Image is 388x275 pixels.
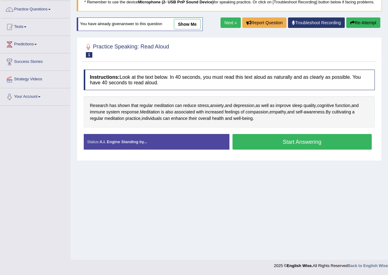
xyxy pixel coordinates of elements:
[90,109,105,115] span: Click to see word definition
[84,42,169,58] h2: Practice Speaking: Read Aloud
[304,109,325,115] span: Click to see word definition
[104,115,124,122] span: Click to see word definition
[242,115,253,122] span: Click to see word definition
[131,102,138,109] span: Click to see word definition
[288,17,345,28] a: Troubleshoot Recording
[154,102,174,109] span: Click to see word definition
[348,263,388,268] a: Back to English Wise
[84,96,375,128] div: , , , , , . , , - . , - .
[255,102,260,109] span: Click to see word definition
[261,102,269,109] span: Click to see word definition
[296,109,302,115] span: Click to see word definition
[212,115,224,122] span: Click to see word definition
[225,115,232,122] span: Click to see word definition
[326,109,331,115] span: Click to see word definition
[198,102,209,109] span: Click to see word definition
[352,102,359,109] span: Click to see word definition
[84,134,229,150] div: Status:
[317,102,334,109] span: Click to see word definition
[335,102,350,109] span: Click to see word definition
[163,115,170,122] span: Click to see word definition
[352,109,355,115] span: Click to see word definition
[276,102,291,109] span: Click to see word definition
[205,109,224,115] span: Click to see word definition
[106,109,120,115] span: Click to see word definition
[86,52,92,58] span: 1
[304,102,316,109] span: Click to see word definition
[90,102,108,109] span: Click to see word definition
[0,1,70,16] a: Practice Questions
[142,115,162,122] span: Click to see word definition
[232,134,372,150] button: Start Answering
[245,109,268,115] span: Click to see word definition
[225,102,232,109] span: Click to see word definition
[109,102,117,109] span: Click to see word definition
[90,115,103,122] span: Click to see word definition
[174,109,195,115] span: Click to see word definition
[174,19,201,29] a: show me
[287,263,313,268] strong: English Wise.
[242,17,286,28] button: Report Question
[233,102,255,109] span: Click to see word definition
[198,115,211,122] span: Click to see word definition
[161,109,164,115] span: Click to see word definition
[241,109,244,115] span: Click to see word definition
[0,36,70,51] a: Predictions
[99,139,147,144] strong: A.I. Engine Standing by...
[0,18,70,34] a: Tests
[210,102,224,109] span: Click to see word definition
[196,109,204,115] span: Click to see word definition
[221,17,241,28] a: Next »
[121,109,139,115] span: Click to see word definition
[171,115,188,122] span: Click to see word definition
[77,17,203,31] div: You have already given answer to this question
[287,109,294,115] span: Click to see word definition
[332,109,351,115] span: Click to see word definition
[140,109,160,115] span: Click to see word definition
[175,102,182,109] span: Click to see word definition
[189,115,197,122] span: Click to see word definition
[84,70,375,90] h4: Look at the text below. In 40 seconds, you must read this text aloud as naturally and as clearly ...
[140,102,153,109] span: Click to see word definition
[270,109,286,115] span: Click to see word definition
[125,115,140,122] span: Click to see word definition
[0,88,70,104] a: Your Account
[165,109,173,115] span: Click to see word definition
[233,115,241,122] span: Click to see word definition
[0,53,70,69] a: Success Stories
[183,102,196,109] span: Click to see word definition
[0,71,70,86] a: Strategy Videos
[274,260,388,269] div: 2025 © All Rights Reserved
[292,102,302,109] span: Click to see word definition
[270,102,275,109] span: Click to see word definition
[117,102,130,109] span: Click to see word definition
[225,109,240,115] span: Click to see word definition
[346,17,380,28] button: Re-Attempt
[90,74,120,80] b: Instructions:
